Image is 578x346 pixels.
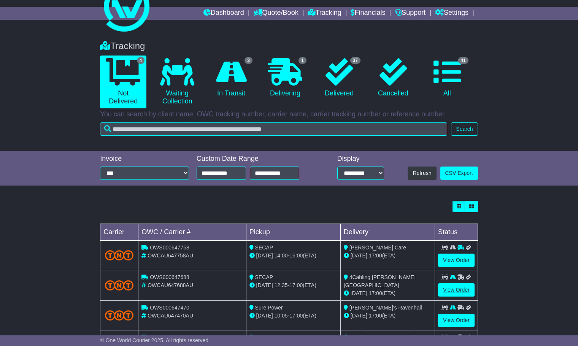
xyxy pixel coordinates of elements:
span: 3 [245,57,252,64]
span: OWCAU647470AU [148,313,193,319]
span: OWS000647758 [150,244,189,251]
span: 4 [137,57,145,64]
a: Waiting Collection [154,56,200,108]
div: Invoice [100,155,189,163]
div: (ETA) [344,312,432,320]
a: 1 Delivering [262,56,308,100]
td: Status [435,224,478,241]
button: Search [451,122,478,136]
span: [DATE] [351,252,367,259]
span: 41 [458,57,468,64]
span: [PERSON_NAME] Care [349,244,406,251]
td: OWC / Carrier # [138,224,246,241]
td: Delivery [340,224,435,241]
span: SECAP [255,274,273,280]
span: [DATE] [351,290,367,296]
span: Sure Power [255,305,283,311]
span: OWS000647688 [150,274,189,280]
a: 41 All [424,56,470,100]
span: 17:00 [369,313,382,319]
span: 1 [299,57,306,64]
a: Support [395,7,426,20]
a: 3 In Transit [208,56,254,100]
span: SECAP [255,244,273,251]
span: © One World Courier 2025. All rights reserved. [100,337,210,343]
a: Tracking [308,7,341,20]
td: Pickup [246,224,340,241]
div: - (ETA) [249,281,337,289]
span: OWCAU647758AU [148,252,193,259]
td: Carrier [100,224,138,241]
div: - (ETA) [249,252,337,260]
a: 37 Delivered [316,56,362,100]
span: OWS000647470 [150,305,189,311]
span: OWCAU647688AU [148,282,193,288]
span: 12:35 [275,282,288,288]
div: (ETA) [344,252,432,260]
span: 17:00 [369,290,382,296]
span: [DATE] [256,252,273,259]
span: 14:00 [275,252,288,259]
span: OWS000647131 [150,334,189,340]
span: [DATE] [256,313,273,319]
a: View Order [438,254,475,267]
span: 16:00 [289,252,303,259]
span: 4Cabling [PERSON_NAME][GEOGRAPHIC_DATA] [344,274,416,288]
div: - (ETA) [249,312,337,320]
a: Quote/Book [254,7,299,20]
span: EIG [GEOGRAPHIC_DATA] [349,334,416,340]
span: 10:05 [275,313,288,319]
span: [DATE] [351,313,367,319]
span: [DATE] [256,282,273,288]
p: You can search by client name, OWC tracking number, carrier name, carrier tracking number or refe... [100,110,478,119]
span: SECAP [255,334,273,340]
div: Display [337,155,384,163]
a: View Order [438,283,475,297]
div: Custom Date Range [197,155,318,163]
a: Dashboard [203,7,244,20]
a: 4 Not Delivered [100,56,146,108]
div: (ETA) [344,289,432,297]
span: 37 [350,57,360,64]
span: 17:00 [289,313,303,319]
img: TNT_Domestic.png [105,250,133,260]
a: Cancelled [370,56,416,100]
img: TNT_Domestic.png [105,280,133,290]
a: View Order [438,314,475,327]
button: Refresh [408,167,436,180]
span: 17:00 [289,282,303,288]
a: Settings [435,7,468,20]
a: Financials [351,7,385,20]
span: [PERSON_NAME]'s Ravenhall [349,305,422,311]
span: 17:00 [369,252,382,259]
img: TNT_Domestic.png [105,310,133,321]
a: CSV Export [440,167,478,180]
div: Tracking [96,41,481,52]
